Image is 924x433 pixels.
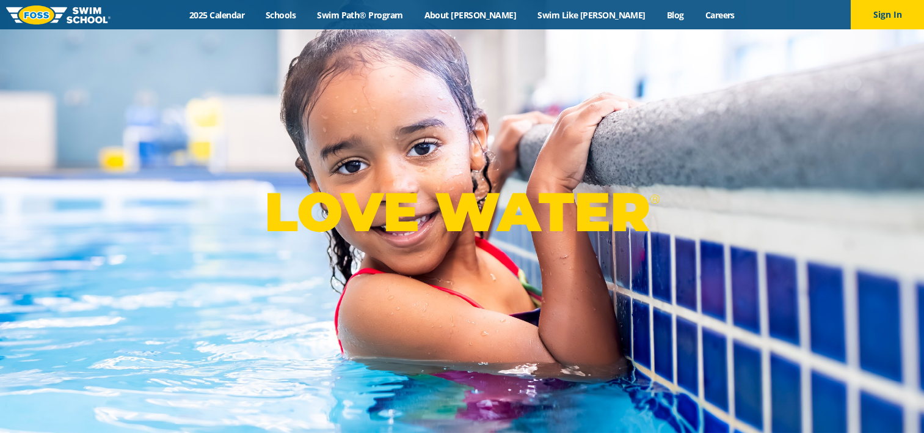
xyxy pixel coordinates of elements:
a: Schools [255,9,307,21]
a: Swim Like [PERSON_NAME] [527,9,657,21]
sup: ® [650,191,660,207]
a: 2025 Calendar [179,9,255,21]
a: About [PERSON_NAME] [413,9,527,21]
p: LOVE WATER [264,179,660,245]
a: Swim Path® Program [307,9,413,21]
img: FOSS Swim School Logo [6,6,111,24]
a: Careers [694,9,745,21]
a: Blog [656,9,694,21]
